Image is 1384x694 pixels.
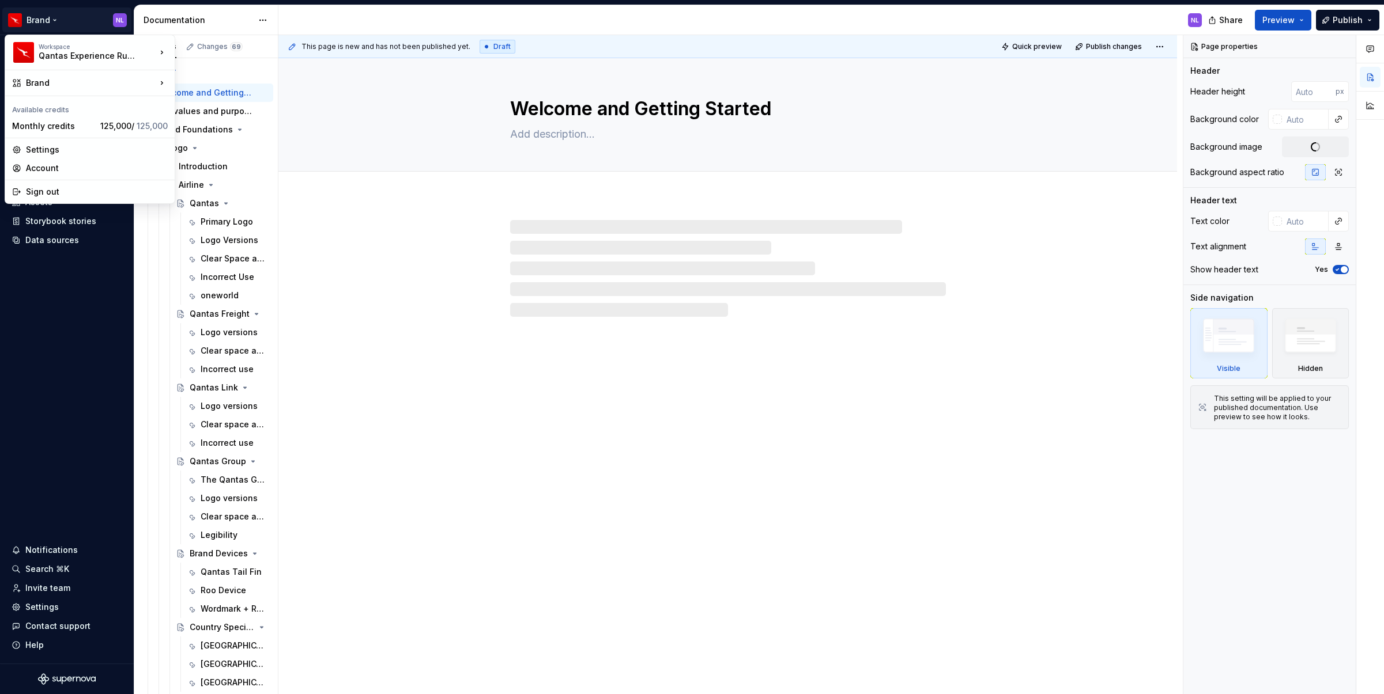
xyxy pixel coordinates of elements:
span: 125,000 / [100,121,168,131]
div: Brand [26,77,156,89]
div: Workspace [39,43,156,50]
img: 6b187050-a3ed-48aa-8485-808e17fcee26.png [13,42,34,63]
div: Account [26,162,168,174]
div: Qantas Experience Runway (QXR) [39,50,137,62]
div: Sign out [26,186,168,198]
div: Available credits [7,98,172,117]
div: Settings [26,144,168,156]
span: 125,000 [137,121,168,131]
div: Monthly credits [12,120,96,132]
